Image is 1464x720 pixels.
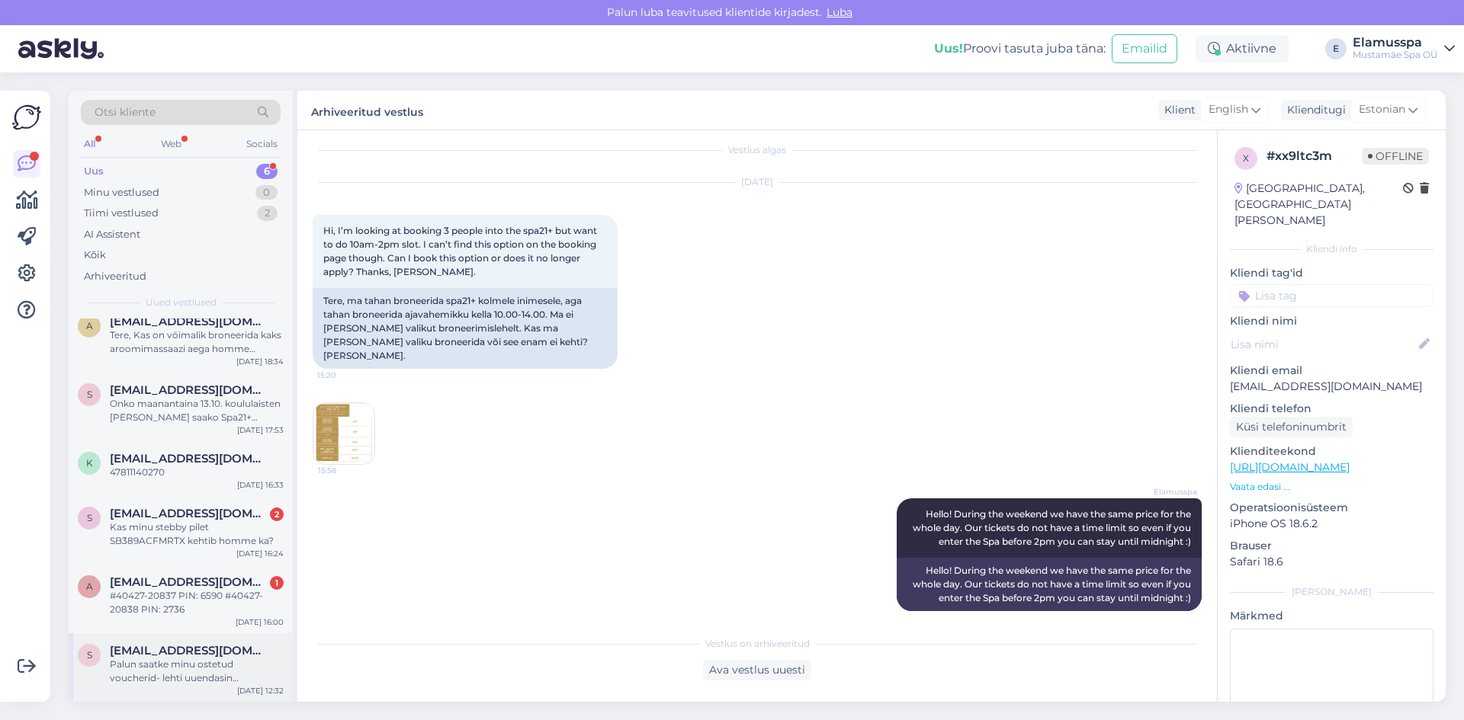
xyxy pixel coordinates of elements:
[110,507,268,520] span: shminkeaa@gmail.com
[236,356,284,367] div: [DATE] 18:34
[313,403,374,464] img: Attachment
[934,40,1106,58] div: Proovi tasuta juba täna:
[84,248,106,263] div: Kõik
[255,185,278,200] div: 0
[703,660,811,680] div: Ava vestlus uuesti
[1230,443,1433,459] p: Klienditeekond
[1140,486,1197,498] span: Elamusspa
[84,206,159,221] div: Tiimi vestlused
[1362,148,1429,165] span: Offline
[1267,147,1362,165] div: # xx9ltc3m
[1234,181,1403,229] div: [GEOGRAPHIC_DATA], [GEOGRAPHIC_DATA][PERSON_NAME]
[311,100,423,120] label: Arhiveeritud vestlus
[110,520,284,548] div: Kas minu stebby pilet SB389ACFMRTX kehtib homme ka?
[110,589,284,616] div: #40427-20837 PIN: 6590 #40427-20838 PIN: 2736
[1230,516,1433,532] p: iPhone OS 18.6.2
[1230,242,1433,256] div: Kliendi info
[87,512,92,523] span: s
[158,134,185,154] div: Web
[237,424,284,436] div: [DATE] 17:53
[110,466,284,479] div: 47811140270
[256,164,278,179] div: 6
[318,465,375,476] span: 15:58
[1353,37,1455,61] a: ElamusspaMustamäe Spa OÜ
[822,5,857,19] span: Luba
[1230,608,1433,624] p: Märkmed
[84,269,146,284] div: Arhiveeritud
[236,548,284,559] div: [DATE] 16:24
[323,225,599,277] span: Hi, I’m looking at booking 3 people into the spa21+ but want to do 10am-2pm slot. I can’t find th...
[86,457,93,469] span: k
[1158,102,1196,118] div: Klient
[1196,35,1289,62] div: Aktiivne
[1230,554,1433,570] p: Safari 18.6
[1243,152,1249,164] span: x
[86,581,93,592] span: a
[1281,102,1346,118] div: Klienditugi
[1230,313,1433,329] p: Kliendi nimi
[110,575,268,589] span: artjomku7ku@gmail.com
[1359,101,1405,118] span: Estonian
[87,389,92,400] span: s
[84,227,140,242] div: AI Assistent
[87,649,92,661] span: s
[934,41,963,56] b: Uus!
[913,508,1193,547] span: Hello! During the weekend we have the same price for the whole day. Our tickets do not have a tim...
[313,175,1202,189] div: [DATE]
[12,103,41,132] img: Askly Logo
[1230,379,1433,395] p: [EMAIL_ADDRESS][DOMAIN_NAME]
[236,616,284,628] div: [DATE] 16:00
[86,320,93,331] span: a
[270,507,284,521] div: 2
[110,328,284,356] div: Tere, Kas on võimalik broneerida kaks aroomimassaazi aega homme ([DATE]) [PERSON_NAME] inimesele?...
[313,288,618,369] div: Tere, ma tahan broneerida spa21+ kolmele inimesele, aga tahan broneerida ajavahemikku kella 10.00...
[270,576,284,590] div: 1
[237,685,284,696] div: [DATE] 12:32
[897,558,1202,611] div: Hello! During the weekend we have the same price for the whole day. Our tickets do not have a tim...
[1325,38,1347,59] div: E
[110,658,284,685] div: Palun saatke minu ostetud voucherid- lehti uuendasin [PERSON_NAME], vouchereid laadimist ei ole T...
[110,397,284,424] div: Onko maanantaina 13.10. koululaisten [PERSON_NAME] saako Spa21+ [PERSON_NAME] maanantain hinnalla?
[81,134,98,154] div: All
[110,315,268,328] span: asi.triin@gmail.com
[1230,363,1433,379] p: Kliendi email
[1140,612,1197,623] span: 19:03
[1230,585,1433,599] div: [PERSON_NAME]
[705,637,810,651] span: Vestlus on arhiveeritud
[84,164,104,179] div: Uus
[1209,101,1248,118] span: English
[1230,500,1433,516] p: Operatsioonisüsteem
[110,644,268,658] span: shoptory@gmail.com
[1353,49,1438,61] div: Mustamäe Spa OÜ
[1230,460,1350,474] a: [URL][DOMAIN_NAME]
[1231,336,1416,353] input: Lisa nimi
[95,104,156,120] span: Otsi kliente
[237,479,284,491] div: [DATE] 16:33
[1353,37,1438,49] div: Elamusspa
[1230,284,1433,307] input: Lisa tag
[313,143,1202,157] div: Vestlus algas
[1230,401,1433,417] p: Kliendi telefon
[1230,538,1433,554] p: Brauser
[146,296,217,309] span: Uued vestlused
[317,370,374,381] span: 15:20
[1230,480,1433,494] p: Vaata edasi ...
[110,452,268,466] span: krista24@list.ru
[84,185,159,200] div: Minu vestlused
[110,383,268,397] span: sannapupu@gmail.com
[1230,265,1433,281] p: Kliendi tag'id
[1230,417,1353,437] div: Küsi telefoninumbrit
[257,206,278,221] div: 2
[1112,34,1177,63] button: Emailid
[243,134,281,154] div: Socials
